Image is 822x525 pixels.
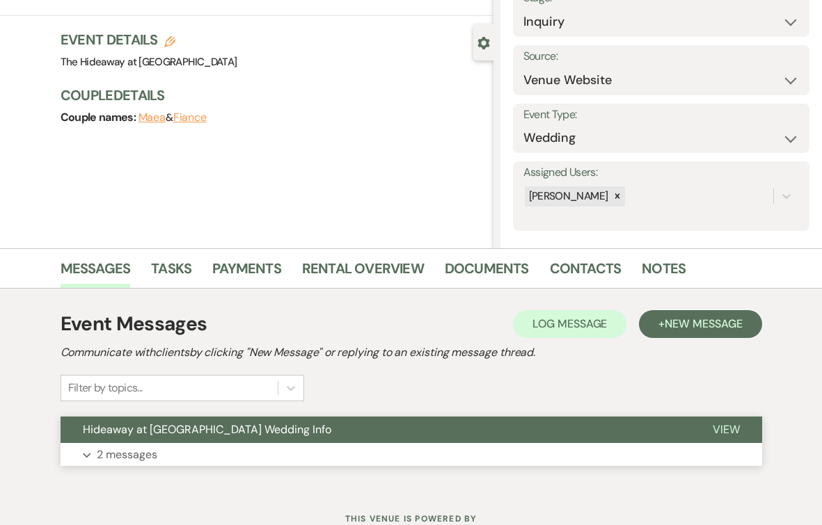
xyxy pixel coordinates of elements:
p: 2 messages [97,446,157,464]
span: View [713,422,740,437]
a: Notes [642,257,686,288]
div: Filter by topics... [68,380,143,396]
h3: Event Details [61,30,237,49]
a: Messages [61,257,131,288]
a: Contacts [550,257,622,288]
label: Source: [523,47,799,67]
span: Couple names: [61,110,139,124]
a: Documents [445,257,529,288]
button: +New Message [639,310,761,338]
button: Maea [139,112,166,123]
h2: Communicate with clients by clicking "New Message" or replying to an existing message thread. [61,344,762,361]
button: Log Message [513,310,626,338]
label: Event Type: [523,105,799,125]
a: Tasks [151,257,191,288]
span: Log Message [532,316,607,331]
span: The Hideaway at [GEOGRAPHIC_DATA] [61,55,237,69]
span: Hideaway at [GEOGRAPHIC_DATA] Wedding Info [83,422,331,437]
label: Assigned Users: [523,163,799,183]
h1: Event Messages [61,309,207,339]
button: 2 messages [61,443,762,467]
span: & [139,111,207,124]
a: Payments [212,257,281,288]
button: Fiance [173,112,207,123]
div: [PERSON_NAME] [525,186,610,207]
button: Hideaway at [GEOGRAPHIC_DATA] Wedding Info [61,417,690,443]
h3: Couple Details [61,86,480,105]
button: View [690,417,762,443]
button: Close lead details [477,35,490,49]
span: New Message [665,316,742,331]
a: Rental Overview [302,257,424,288]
